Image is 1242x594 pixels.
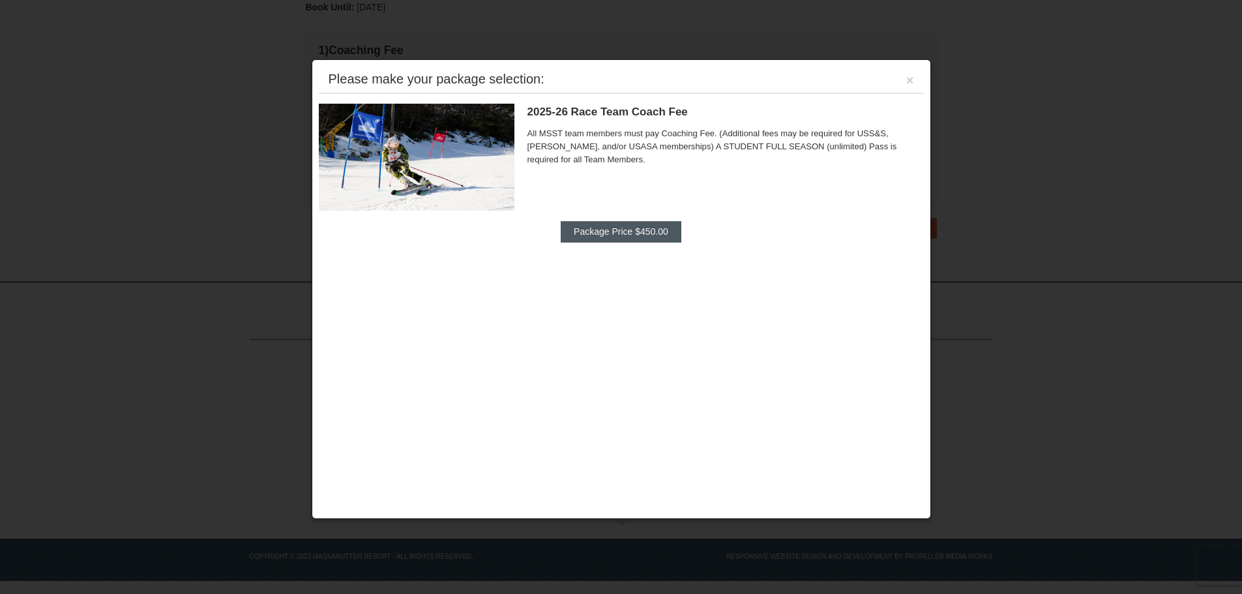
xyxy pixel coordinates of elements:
[527,127,924,166] span: All MSST team members must pay Coaching Fee. (Additional fees may be required for USS&S, [PERSON_...
[329,72,544,85] div: Please make your package selection:
[319,104,514,211] img: 6619937-211-5c6956ec.jpg
[561,221,681,242] button: Package Price $450.00
[527,106,924,119] h5: 2025-26 Race Team Coach Fee
[906,74,914,87] button: ×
